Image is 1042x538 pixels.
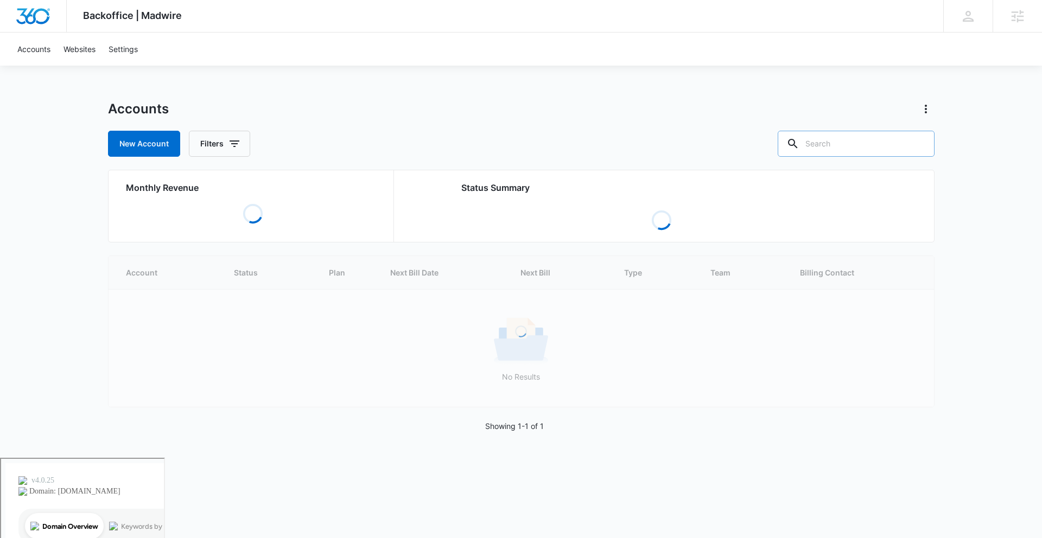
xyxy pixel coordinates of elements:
[189,131,250,157] button: Filters
[917,100,935,118] button: Actions
[102,33,144,66] a: Settings
[30,17,53,26] div: v 4.0.25
[778,131,935,157] input: Search
[17,17,26,26] img: logo_orange.svg
[29,63,38,72] img: tab_domain_overview_orange.svg
[108,63,117,72] img: tab_keywords_by_traffic_grey.svg
[11,33,57,66] a: Accounts
[485,420,544,432] p: Showing 1-1 of 1
[17,28,26,37] img: website_grey.svg
[28,28,119,37] div: Domain: [DOMAIN_NAME]
[461,181,862,194] h2: Status Summary
[108,101,169,117] h1: Accounts
[83,10,182,21] span: Backoffice | Madwire
[41,64,97,71] div: Domain Overview
[57,33,102,66] a: Websites
[108,131,180,157] a: New Account
[120,64,183,71] div: Keywords by Traffic
[126,181,380,194] h2: Monthly Revenue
